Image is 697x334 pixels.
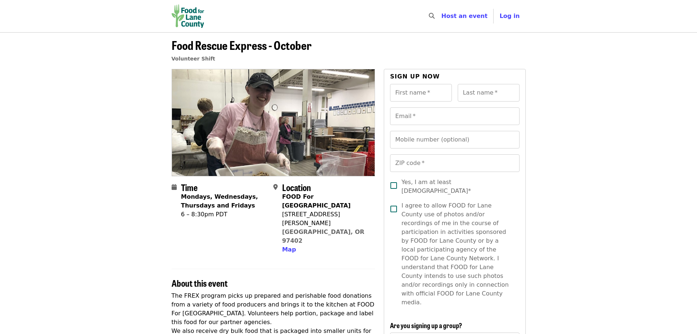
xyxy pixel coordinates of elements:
[390,131,519,148] input: Mobile number (optional)
[172,36,312,54] span: Food Rescue Express - October
[494,9,525,23] button: Log in
[172,69,375,176] img: Food Rescue Express - October organized by Food for Lane County
[390,320,462,330] span: Are you signing up a group?
[282,228,364,244] a: [GEOGRAPHIC_DATA], OR 97402
[282,210,369,228] div: [STREET_ADDRESS][PERSON_NAME]
[441,12,487,19] a: Host an event
[390,73,440,80] span: Sign up now
[172,4,205,28] img: Food for Lane County - Home
[282,245,296,254] button: Map
[181,210,267,219] div: 6 – 8:30pm PDT
[172,56,216,62] a: Volunteer Shift
[390,107,519,125] input: Email
[172,184,177,191] i: calendar icon
[499,12,520,19] span: Log in
[282,246,296,253] span: Map
[439,7,445,25] input: Search
[282,193,351,209] strong: FOOD For [GEOGRAPHIC_DATA]
[390,154,519,172] input: ZIP code
[282,181,311,194] span: Location
[458,84,520,102] input: Last name
[401,178,513,195] span: Yes, I am at least [DEMOGRAPHIC_DATA]*
[181,193,258,209] strong: Mondays, Wednesdays, Thursdays and Fridays
[181,181,198,194] span: Time
[273,184,278,191] i: map-marker-alt icon
[172,276,228,289] span: About this event
[401,201,513,307] span: I agree to allow FOOD for Lane County use of photos and/or recordings of me in the course of part...
[429,12,435,19] i: search icon
[390,84,452,102] input: First name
